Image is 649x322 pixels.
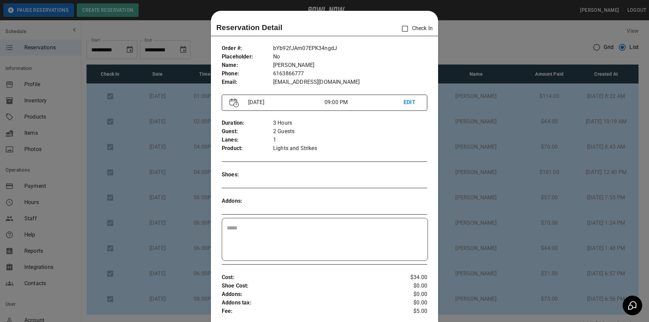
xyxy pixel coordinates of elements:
[222,61,273,70] p: Name :
[393,282,427,290] p: $0.00
[273,70,427,78] p: 6163866777
[393,290,427,299] p: $0.00
[222,70,273,78] p: Phone :
[273,136,427,144] p: 1
[245,98,324,106] p: [DATE]
[273,78,427,86] p: [EMAIL_ADDRESS][DOMAIN_NAME]
[393,299,427,307] p: $0.00
[273,53,427,61] p: No
[273,127,427,136] p: 2 Guests
[222,53,273,61] p: Placeholder :
[222,144,273,153] p: Product :
[222,299,393,307] p: Addons tax :
[222,171,273,179] p: Shoes :
[222,307,393,316] p: Fee :
[222,78,273,86] p: Email :
[222,119,273,127] p: Duration :
[273,44,427,53] p: bYb92fJAm07EPK34ngdJ
[222,290,393,299] p: Addons :
[324,98,404,106] p: 09:00 PM
[273,119,427,127] p: 3 Hours
[222,44,273,53] p: Order # :
[398,22,433,36] p: Check In
[222,282,393,290] p: Shoe Cost :
[222,273,393,282] p: Cost :
[393,273,427,282] p: $34.00
[222,136,273,144] p: Lanes :
[216,22,283,33] p: Reservation Detail
[230,98,239,107] img: Vector
[222,127,273,136] p: Guest :
[393,307,427,316] p: $5.00
[273,61,427,70] p: [PERSON_NAME]
[222,197,273,205] p: Addons :
[273,144,427,153] p: Lights and Strikes
[404,98,419,107] p: EDIT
